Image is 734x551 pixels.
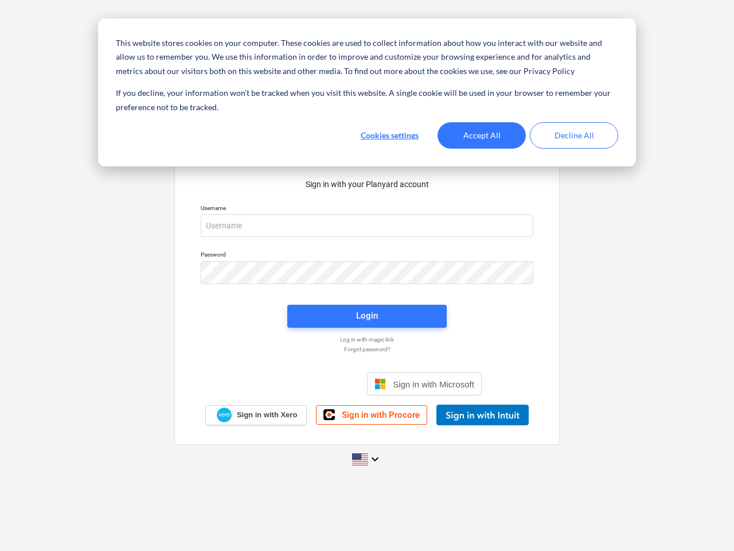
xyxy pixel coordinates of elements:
span: Sign in with Microsoft [393,379,474,389]
p: Username [201,204,533,214]
span: Sign in with Xero [237,410,297,420]
p: Sign in with your Planyard account [201,179,533,191]
a: Log in with magic link [195,336,539,343]
p: If you decline, your information won’t be tracked when you visit this website. A single cookie wi... [116,86,618,114]
a: Sign in with Procore [316,405,427,425]
i: keyboard_arrow_down [368,452,382,466]
div: Login [356,308,378,323]
button: Cookies settings [345,122,434,149]
a: Sign in with Xero [205,405,307,425]
iframe: Sign in with Google Button [247,371,364,397]
p: Password [201,251,533,261]
input: Username [201,214,533,237]
a: Forgot password? [195,346,539,353]
button: Login [287,305,447,328]
img: Xero logo [217,408,232,423]
span: Sign in with Procore [342,410,420,420]
button: Decline All [530,122,618,149]
p: This website stores cookies on your computer. These cookies are used to collect information about... [116,36,618,79]
div: Cookie banner [98,18,636,166]
button: Accept All [438,122,526,149]
img: Microsoft logo [374,378,386,390]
